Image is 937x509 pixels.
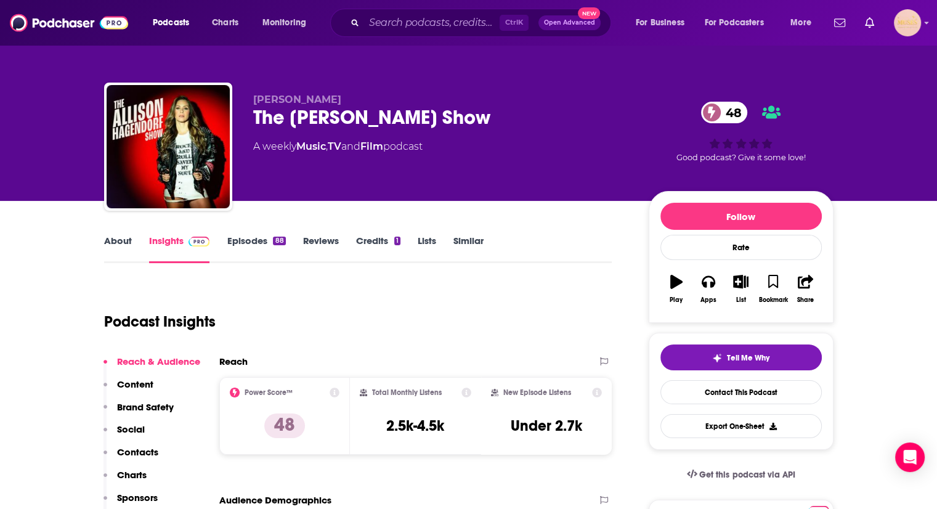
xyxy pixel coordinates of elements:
[303,235,339,263] a: Reviews
[144,13,205,33] button: open menu
[328,140,341,152] a: TV
[103,401,174,424] button: Brand Safety
[103,378,153,401] button: Content
[692,267,724,311] button: Apps
[511,417,582,435] h3: Under 2.7k
[894,9,921,36] span: Logged in as MUSESPR
[789,267,821,311] button: Share
[219,494,331,506] h2: Audience Demographics
[500,15,529,31] span: Ctrl K
[264,413,305,438] p: 48
[453,235,484,263] a: Similar
[117,446,158,458] p: Contacts
[670,296,683,304] div: Play
[736,296,746,304] div: List
[660,380,822,404] a: Contact This Podcast
[705,14,764,31] span: For Podcasters
[894,9,921,36] img: User Profile
[503,388,571,397] h2: New Episode Listens
[356,235,400,263] a: Credits1
[153,14,189,31] span: Podcasts
[636,14,684,31] span: For Business
[341,140,360,152] span: and
[757,267,789,311] button: Bookmark
[104,312,216,331] h1: Podcast Insights
[253,139,423,154] div: A weekly podcast
[107,85,230,208] img: The Allison Hagendorf Show
[189,237,210,246] img: Podchaser Pro
[727,353,769,363] span: Tell Me Why
[117,423,145,435] p: Social
[372,388,442,397] h2: Total Monthly Listens
[364,13,500,33] input: Search podcasts, credits, & more...
[103,423,145,446] button: Social
[103,469,147,492] button: Charts
[10,11,128,35] img: Podchaser - Follow, Share and Rate Podcasts
[660,344,822,370] button: tell me why sparkleTell Me Why
[649,94,834,170] div: 48Good podcast? Give it some love!
[245,388,293,397] h2: Power Score™
[699,470,795,480] span: Get this podcast via API
[578,7,600,19] span: New
[360,140,383,152] a: Film
[117,378,153,390] p: Content
[342,9,623,37] div: Search podcasts, credits, & more...
[701,102,748,123] a: 48
[273,237,285,245] div: 88
[782,13,827,33] button: open menu
[713,102,748,123] span: 48
[326,140,328,152] span: ,
[677,460,805,490] a: Get this podcast via API
[700,296,716,304] div: Apps
[149,235,210,263] a: InsightsPodchaser Pro
[296,140,326,152] a: Music
[724,267,756,311] button: List
[660,267,692,311] button: Play
[103,356,200,378] button: Reach & Audience
[676,153,806,162] span: Good podcast? Give it some love!
[117,356,200,367] p: Reach & Audience
[104,235,132,263] a: About
[660,235,822,260] div: Rate
[254,13,322,33] button: open menu
[253,94,341,105] span: [PERSON_NAME]
[790,14,811,31] span: More
[103,446,158,469] button: Contacts
[544,20,595,26] span: Open Advanced
[797,296,814,304] div: Share
[660,414,822,438] button: Export One-Sheet
[829,12,850,33] a: Show notifications dropdown
[660,203,822,230] button: Follow
[227,235,285,263] a: Episodes88
[758,296,787,304] div: Bookmark
[712,353,722,363] img: tell me why sparkle
[117,492,158,503] p: Sponsors
[895,442,925,472] div: Open Intercom Messenger
[697,13,782,33] button: open menu
[117,401,174,413] p: Brand Safety
[394,237,400,245] div: 1
[212,14,238,31] span: Charts
[418,235,436,263] a: Lists
[204,13,246,33] a: Charts
[117,469,147,481] p: Charts
[219,356,248,367] h2: Reach
[627,13,700,33] button: open menu
[860,12,879,33] a: Show notifications dropdown
[386,417,444,435] h3: 2.5k-4.5k
[538,15,601,30] button: Open AdvancedNew
[894,9,921,36] button: Show profile menu
[262,14,306,31] span: Monitoring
